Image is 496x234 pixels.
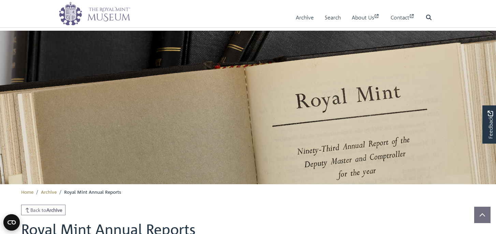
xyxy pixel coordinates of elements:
[474,207,491,223] button: Scroll to top
[41,189,57,195] a: Archive
[64,189,121,195] span: Royal Mint Annual Reports
[391,8,415,27] a: Contact
[3,214,20,231] button: Open CMP widget
[21,205,65,215] a: Back toArchive
[296,8,314,27] a: Archive
[21,189,33,195] a: Home
[46,207,62,213] strong: Archive
[482,105,496,144] a: Would you like to provide feedback?
[59,2,130,26] img: logo_wide.png
[486,111,494,139] span: Feedback
[325,8,341,27] a: Search
[352,8,380,27] a: About Us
